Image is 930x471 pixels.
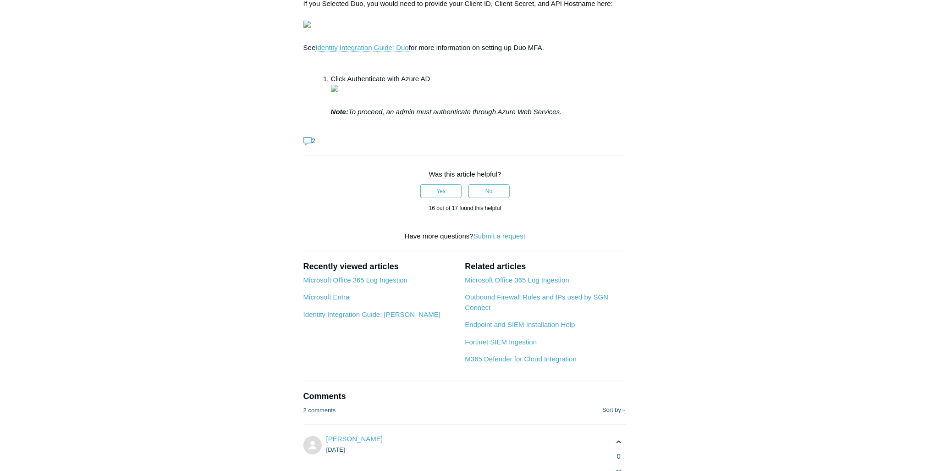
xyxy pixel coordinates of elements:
[465,338,537,346] a: Fortinet SIEM Ingestion
[331,108,562,116] em: To proceed, an admin must authenticate through Azure Web Services.
[303,21,311,28] img: 31285508811923
[331,85,338,92] img: 31285508820755
[602,407,627,414] button: Sort by
[465,293,608,311] a: Outbound Firewall Rules and IPs used by SGN Connect
[465,355,576,363] a: M365 Defender for Cloud Integration
[326,435,383,443] span: Erwin Geirnaert
[429,205,501,211] span: 16 out of 17 found this helpful
[303,293,350,301] a: Microsoft Entra
[465,276,569,284] a: Microsoft Office 365 Log Ingestion
[315,44,408,52] a: Identity Integration Guide: Duo
[326,446,345,453] time: 06/07/2021, 11:45
[303,260,456,273] h2: Recently viewed articles
[303,406,336,415] p: 2 comments
[303,137,315,144] span: 2
[468,184,510,198] button: This article was not helpful
[473,232,525,240] a: Submit a request
[326,435,383,443] a: [PERSON_NAME]
[331,108,348,116] strong: Note:
[303,276,407,284] a: Microsoft Office 365 Log Ingestion
[303,231,627,242] div: Have more questions?
[611,434,627,450] button: This comment was helpful
[465,321,575,328] a: Endpoint and SIEM Installation Help
[303,310,440,318] a: Identity Integration Guide: [PERSON_NAME]
[331,73,627,117] li: Click Authenticate with Azure AD
[429,170,501,178] span: Was this article helpful?
[611,451,627,462] span: 0
[465,260,627,273] h2: Related articles
[303,390,627,403] h2: Comments
[420,184,462,198] button: This article was helpful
